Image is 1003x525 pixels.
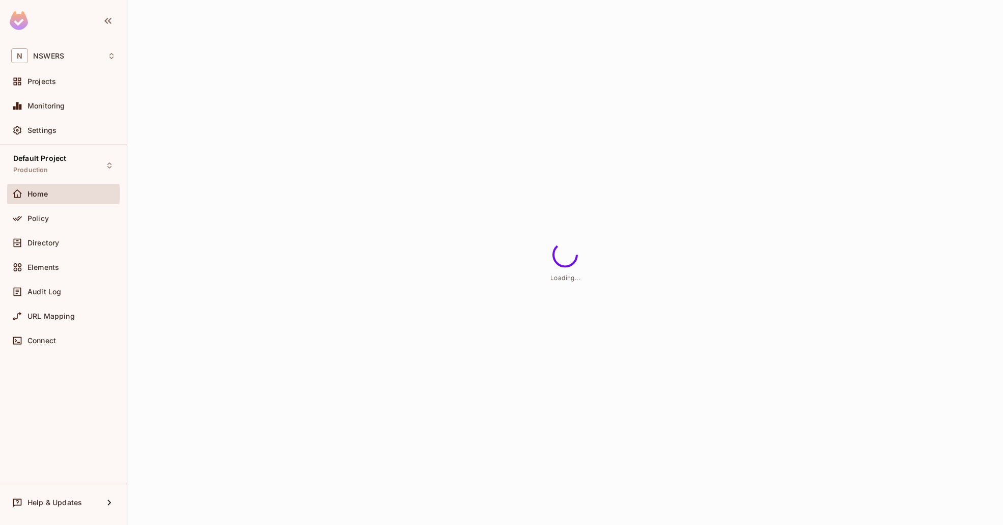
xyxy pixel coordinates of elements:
[27,499,82,507] span: Help & Updates
[33,52,64,60] span: Workspace: NSWERS
[13,166,48,174] span: Production
[550,273,580,281] span: Loading...
[27,77,56,86] span: Projects
[27,190,48,198] span: Home
[27,337,56,345] span: Connect
[10,11,28,30] img: SReyMgAAAABJRU5ErkJggg==
[27,214,49,223] span: Policy
[27,102,65,110] span: Monitoring
[27,288,61,296] span: Audit Log
[27,239,59,247] span: Directory
[13,154,66,162] span: Default Project
[27,312,75,320] span: URL Mapping
[27,263,59,271] span: Elements
[11,48,28,63] span: N
[27,126,57,134] span: Settings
